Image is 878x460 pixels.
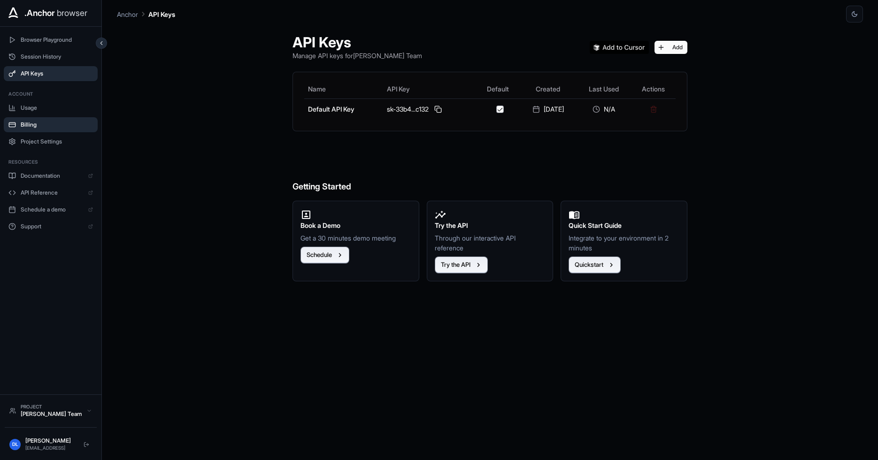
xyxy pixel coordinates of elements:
th: Actions [631,80,676,98]
th: Name [304,80,383,98]
span: API Reference [21,189,84,196]
button: Usage [4,100,98,115]
button: Project Settings [4,134,98,149]
span: API Keys [21,70,93,77]
img: Anchor Icon [6,6,21,21]
span: .Anchor [24,7,55,20]
td: Default API Key [304,98,383,120]
button: Try the API [435,256,488,273]
p: Get a 30 minutes demo meeting [300,233,411,243]
h2: Quick Start Guide [569,220,679,231]
h6: Getting Started [293,143,687,194]
div: Project [21,403,82,410]
div: [DATE] [524,105,573,114]
button: Browser Playground [4,32,98,47]
p: Anchor [117,9,138,19]
h2: Try the API [435,220,546,231]
p: Through our interactive API reference [435,233,546,253]
button: Schedule [300,247,349,264]
button: API Keys [4,66,98,81]
a: Schedule a demo [4,202,98,217]
div: [PERSON_NAME] [25,437,76,445]
button: Quickstart [569,256,621,273]
span: Documentation [21,172,84,180]
a: API Reference [4,185,98,200]
button: Collapse sidebar [96,38,107,49]
div: [PERSON_NAME] Team [21,410,82,418]
button: Add [655,41,687,54]
nav: breadcrumb [117,9,175,19]
button: Session History [4,49,98,64]
h3: Account [8,90,93,98]
button: Billing [4,117,98,132]
th: API Key [383,80,477,98]
h3: Resources [8,158,93,166]
p: Manage API keys for [PERSON_NAME] Team [293,51,422,60]
th: Default [477,80,520,98]
div: [EMAIL_ADDRESS] [25,445,76,452]
button: Copy API key [432,104,444,115]
div: N/A [580,105,628,114]
span: Support [21,223,84,230]
img: Add anchorbrowser MCP server to Cursor [590,41,649,54]
span: Usage [21,104,93,112]
button: Project[PERSON_NAME] Team [5,400,97,422]
h2: Book a Demo [300,220,411,231]
span: Session History [21,53,93,60]
div: sk-33b4...c132 [387,104,473,115]
p: API Keys [148,9,175,19]
span: Schedule a demo [21,206,84,213]
span: Billing [21,121,93,128]
th: Created [520,80,577,98]
span: Project Settings [21,138,93,145]
p: Integrate to your environment in 2 minutes [569,233,679,253]
h1: API Keys [293,34,422,51]
span: DL [12,441,18,448]
a: Support [4,219,98,234]
th: Last Used [577,80,632,98]
span: browser [57,7,87,20]
span: Browser Playground [21,36,93,44]
a: Documentation [4,168,98,183]
button: Logout [81,439,92,450]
